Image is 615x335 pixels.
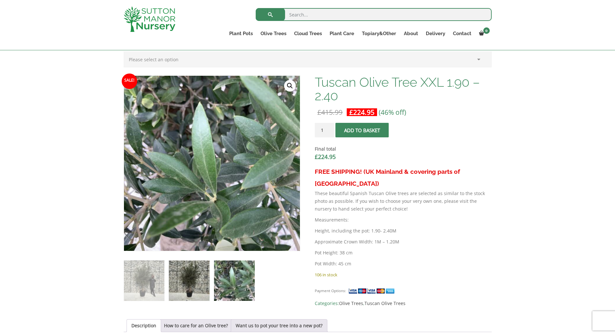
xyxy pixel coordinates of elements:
[124,261,164,301] img: Tuscan Olive Tree XXL 1.90 - 2.40
[315,300,491,307] span: Categories: ,
[315,75,491,103] h1: Tuscan Olive Tree XXL 1.90 – 2.40
[122,74,137,89] span: Sale!
[315,153,318,161] span: £
[236,320,323,332] a: Want us to pot your tree into a new pot?
[483,27,490,34] span: 0
[422,29,449,38] a: Delivery
[315,249,491,257] p: Pot Height: 38 cm
[349,108,353,117] span: £
[284,80,296,92] a: View full-screen image gallery
[317,108,343,117] bdi: 415.99
[225,29,257,38] a: Plant Pots
[290,29,326,38] a: Cloud Trees
[315,260,491,268] p: Pot Width: 45 cm
[317,108,321,117] span: £
[315,271,491,279] p: 106 in stock
[256,8,492,21] input: Search...
[379,108,406,117] span: (46% off)
[326,29,358,38] a: Plant Care
[400,29,422,38] a: About
[364,300,405,306] a: Tuscan Olive Trees
[315,190,491,213] p: These beautiful Spanish Tuscan Olive trees are selected as similar to the stock photo as possible...
[315,227,491,235] p: Height, including the pot: 1.90- 2.40M
[169,261,209,301] img: Tuscan Olive Tree XXL 1.90 - 2.40 - Image 2
[348,288,397,294] img: payment supported
[349,108,374,117] bdi: 224.95
[449,29,475,38] a: Contact
[164,320,228,332] a: How to care for an Olive tree?
[475,29,492,38] a: 0
[358,29,400,38] a: Topiary&Other
[315,166,491,190] h3: FREE SHIPPING! (UK Mainland & covering parts of [GEOGRAPHIC_DATA])
[315,145,491,153] dt: Final total
[315,153,336,161] bdi: 224.95
[315,216,491,224] p: Measurements:
[257,29,290,38] a: Olive Trees
[124,6,175,32] img: logo
[339,300,363,306] a: Olive Trees
[315,238,491,246] p: Approximate Crown Width: 1M – 1.20M
[315,288,346,293] small: Payment Options:
[335,123,389,137] button: Add to basket
[131,320,156,332] a: Description
[214,261,254,301] img: Tuscan Olive Tree XXL 1.90 - 2.40 - Image 3
[315,123,334,137] input: Product quantity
